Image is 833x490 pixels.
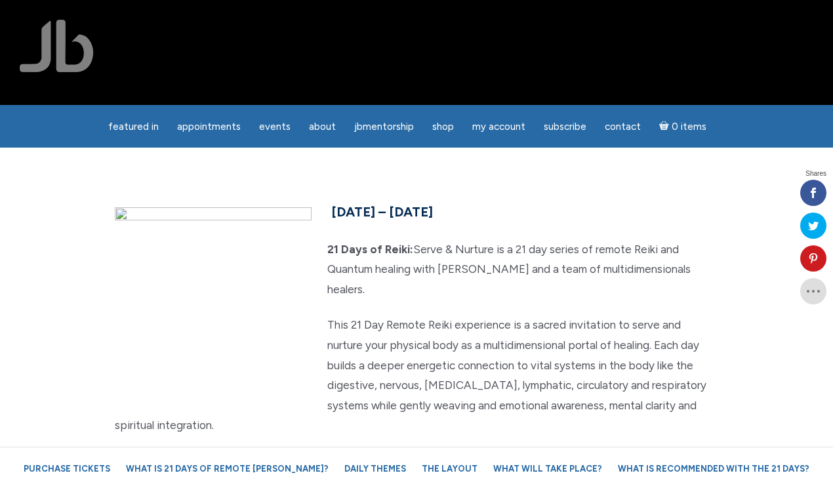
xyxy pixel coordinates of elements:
a: Purchase Tickets [17,457,117,480]
a: What is 21 Days of Remote [PERSON_NAME]? [119,457,335,480]
a: What is recommended with the 21 Days? [611,457,816,480]
span: 0 items [672,122,706,132]
i: Cart [659,121,672,133]
span: Contact [605,121,641,133]
a: About [301,114,344,140]
span: My Account [472,121,525,133]
p: This 21 Day Remote Reiki experience is a sacred invitation to serve and nurture your physical bod... [115,315,718,436]
a: Contact [597,114,649,140]
span: Shop [432,121,454,133]
a: Daily Themes [338,457,413,480]
a: Events [251,114,298,140]
a: Appointments [169,114,249,140]
strong: 21 Days of Reiki: [327,243,413,256]
span: Subscribe [544,121,586,133]
a: What will take place? [487,457,609,480]
a: Cart0 items [651,113,714,140]
a: Shop [424,114,462,140]
a: My Account [464,114,533,140]
a: Subscribe [536,114,594,140]
img: Jamie Butler. The Everyday Medium [20,20,94,72]
span: [DATE] – [DATE] [331,204,433,220]
a: JBMentorship [346,114,422,140]
span: Events [259,121,291,133]
span: JBMentorship [354,121,414,133]
a: The Layout [415,457,484,480]
span: About [309,121,336,133]
p: Serve & Nurture is a 21 day series of remote Reiki and Quantum healing with [PERSON_NAME] and a t... [115,239,718,300]
span: Shares [805,171,826,177]
span: featured in [108,121,159,133]
span: Appointments [177,121,241,133]
a: featured in [100,114,167,140]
